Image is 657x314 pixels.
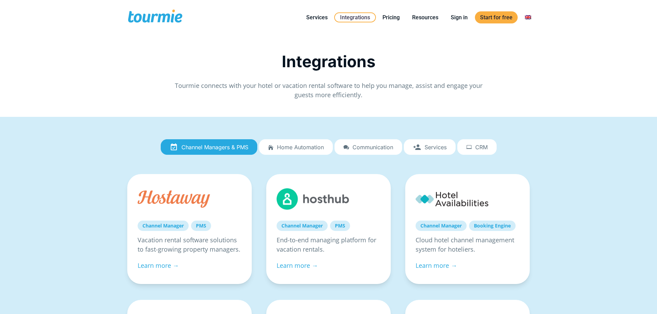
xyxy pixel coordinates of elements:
a: Integrations [334,12,376,22]
a: Booking Engine [469,221,516,231]
span: Integrations [282,52,376,71]
span: Channel Managers & PMS [181,144,248,150]
span: Home automation [277,144,324,150]
a: PMS [330,221,350,231]
a: Switch to [520,13,536,22]
p: Vacation rental software solutions to fast-growing property managers. [138,235,241,254]
a: Channel Manager [277,221,328,231]
a: Learn more → [416,261,457,270]
a: PMS [191,221,211,231]
a: Channel Manager [416,221,467,231]
span: Tourmie connects with your hotel or vacation rental software to help you manage, assist and engag... [175,81,482,99]
a: Learn more → [277,261,318,270]
a: Channel Manager [138,221,189,231]
a: Services [301,13,333,22]
a: Sign in [446,13,473,22]
p: End-to-end managing platform for vacation rentals. [277,235,380,254]
a: Pricing [377,13,405,22]
a: Start for free [475,11,518,23]
span: Services [425,144,447,150]
a: Resources [407,13,444,22]
a: Learn more → [138,261,179,270]
span: Communication [352,144,393,150]
p: Cloud hotel channel management system for hoteliers. [416,235,519,254]
span: CRM [475,144,488,150]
